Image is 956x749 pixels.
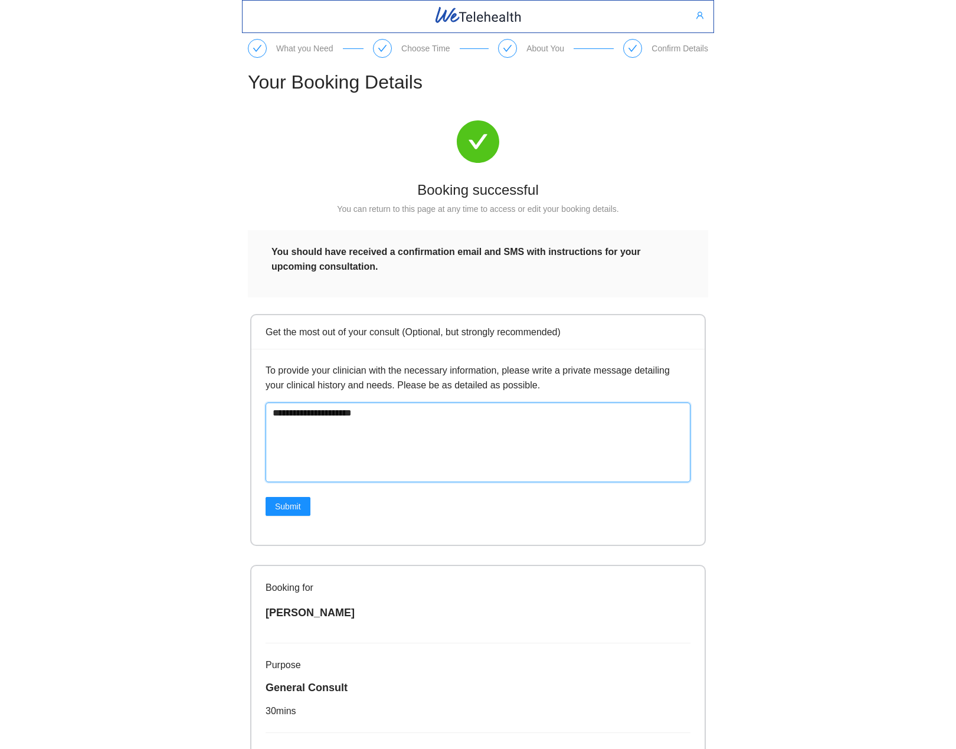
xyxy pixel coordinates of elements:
div: [PERSON_NAME] [266,604,690,621]
div: You can return to this page at any time to access or edit your booking details. [248,202,708,215]
div: General Consult [266,679,690,696]
strong: You should have received a confirmation email and SMS with instructions for your upcoming consult... [271,247,641,272]
div: 30 mins [266,704,690,718]
span: check [628,44,637,53]
div: Get the most out of your consult (Optional, but strongly recommended) [266,325,690,339]
p: Booking for [266,580,690,595]
div: Choose Time [401,44,450,53]
div: About You [526,44,564,53]
button: user [686,6,713,25]
button: Submit [266,497,310,516]
img: WeTelehealth [434,5,523,25]
div: Purpose [266,658,690,672]
span: Submit [275,500,301,513]
span: check [378,44,387,53]
span: user [696,11,704,21]
span: check-circle [457,120,499,163]
h1: Your Booking Details [248,67,708,97]
span: check [253,44,262,53]
span: check [503,44,512,53]
div: What you Need [276,44,333,53]
p: To provide your clinician with the necessary information, please write a private message detailin... [266,363,690,393]
div: Booking successful [248,177,708,202]
div: Confirm Details [651,44,708,53]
